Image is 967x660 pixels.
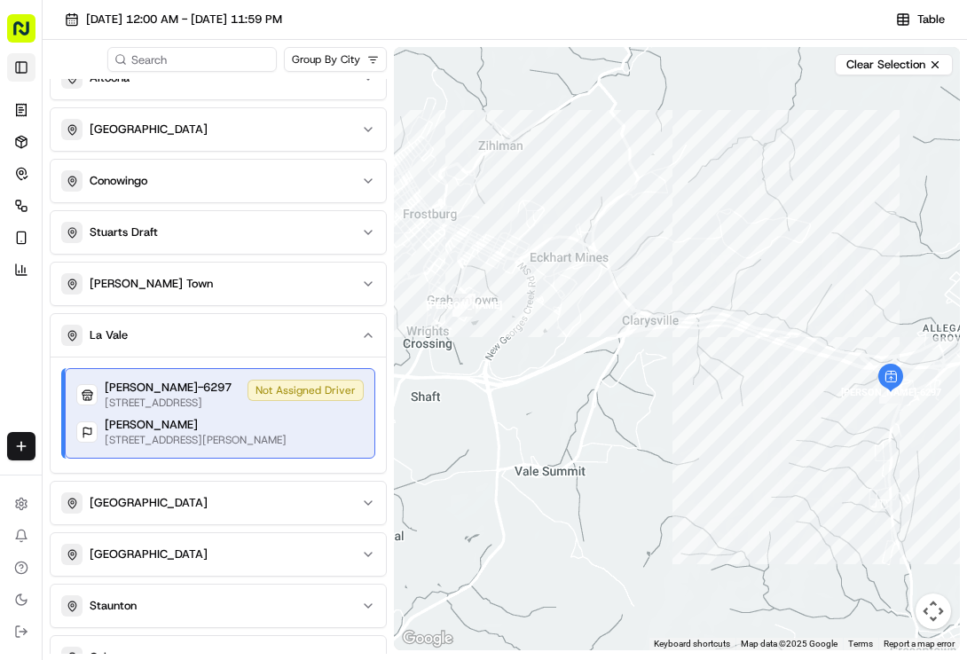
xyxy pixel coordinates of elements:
[90,327,128,343] p: La Vale
[60,169,291,187] div: Start new chat
[90,224,158,240] p: Stuarts Draft
[46,114,319,133] input: Got a question? Start typing here...
[398,627,457,650] img: Google
[917,12,945,27] span: Table
[51,314,386,357] button: La Vale
[168,257,285,275] span: API Documentation
[51,357,386,473] div: La Vale
[11,250,143,282] a: 📗Knowledge Base
[107,47,277,72] input: Search
[292,52,360,67] span: Group By City
[60,187,224,201] div: We're available if you need us!
[452,294,476,317] div: waypoint-job_4CxPVWNaeBcHPJZQfpFWvF
[51,585,386,627] button: Staunton
[879,381,902,404] div: waypoint-job_4CxPVWNaeBcHPJZQfpFWvF
[105,417,198,433] p: [PERSON_NAME]
[18,18,53,53] img: Nash
[51,160,386,202] button: Conowingo
[654,638,730,650] button: Keyboard shortcuts
[86,12,282,27] span: [DATE] 12:00 AM - [DATE] 11:59 PM
[302,175,323,196] button: Start new chat
[177,301,215,314] span: Pylon
[90,546,208,562] p: [GEOGRAPHIC_DATA]
[18,259,32,273] div: 📗
[51,263,386,305] button: [PERSON_NAME] Town
[848,639,873,648] a: Terms (opens in new tab)
[150,259,164,273] div: 💻
[398,627,457,650] a: Open this area in Google Maps (opens a new window)
[51,108,386,151] button: [GEOGRAPHIC_DATA]
[884,639,955,648] a: Report a map error
[90,495,208,511] p: [GEOGRAPHIC_DATA]
[18,169,50,201] img: 1736555255976-a54dd68f-1ca7-489b-9aae-adbdc363a1c4
[105,380,232,396] p: [PERSON_NAME]-6297
[916,593,951,629] button: Map camera controls
[90,276,213,292] p: [PERSON_NAME] Town
[888,7,953,32] button: Table
[90,598,137,614] p: Staunton
[51,533,386,576] button: [GEOGRAPHIC_DATA]
[125,300,215,314] a: Powered byPylon
[57,7,290,32] button: [DATE] 12:00 AM - [DATE] 11:59 PM
[105,433,287,447] p: [STREET_ADDRESS][PERSON_NAME]
[51,211,386,254] button: Stuarts Draft
[741,639,837,648] span: Map data ©2025 Google
[90,122,208,137] p: [GEOGRAPHIC_DATA]
[105,396,232,410] p: [STREET_ADDRESS]
[835,54,953,75] button: Clear Selection
[90,173,147,189] p: Conowingo
[18,71,323,99] p: Welcome 👋
[35,257,136,275] span: Knowledge Base
[877,364,905,392] div: pickup-job_4CxPVWNaeBcHPJZQfpFWvF
[51,482,386,524] button: [GEOGRAPHIC_DATA]
[143,250,292,282] a: 💻API Documentation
